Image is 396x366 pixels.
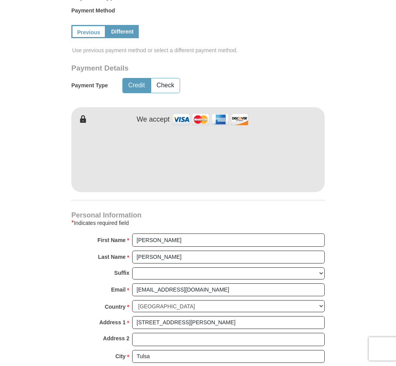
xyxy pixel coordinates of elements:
[71,212,325,218] h4: Personal Information
[71,218,325,228] div: Indicates required field
[103,333,129,344] strong: Address 2
[115,351,126,362] strong: City
[106,25,139,38] a: Different
[71,25,106,38] a: Previous
[151,78,180,93] button: Check
[97,235,126,246] strong: First Name
[171,111,249,128] img: credit cards accepted
[71,64,270,73] h3: Payment Details
[98,251,126,262] strong: Last Name
[72,46,325,54] span: Use previous payment method or select a different payment method.
[137,115,170,124] h4: We accept
[123,78,150,93] button: Credit
[111,284,126,295] strong: Email
[114,267,129,278] strong: Suffix
[71,7,325,18] label: Payment Method
[71,82,108,89] h5: Payment Type
[105,301,126,312] strong: Country
[99,317,126,328] strong: Address 1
